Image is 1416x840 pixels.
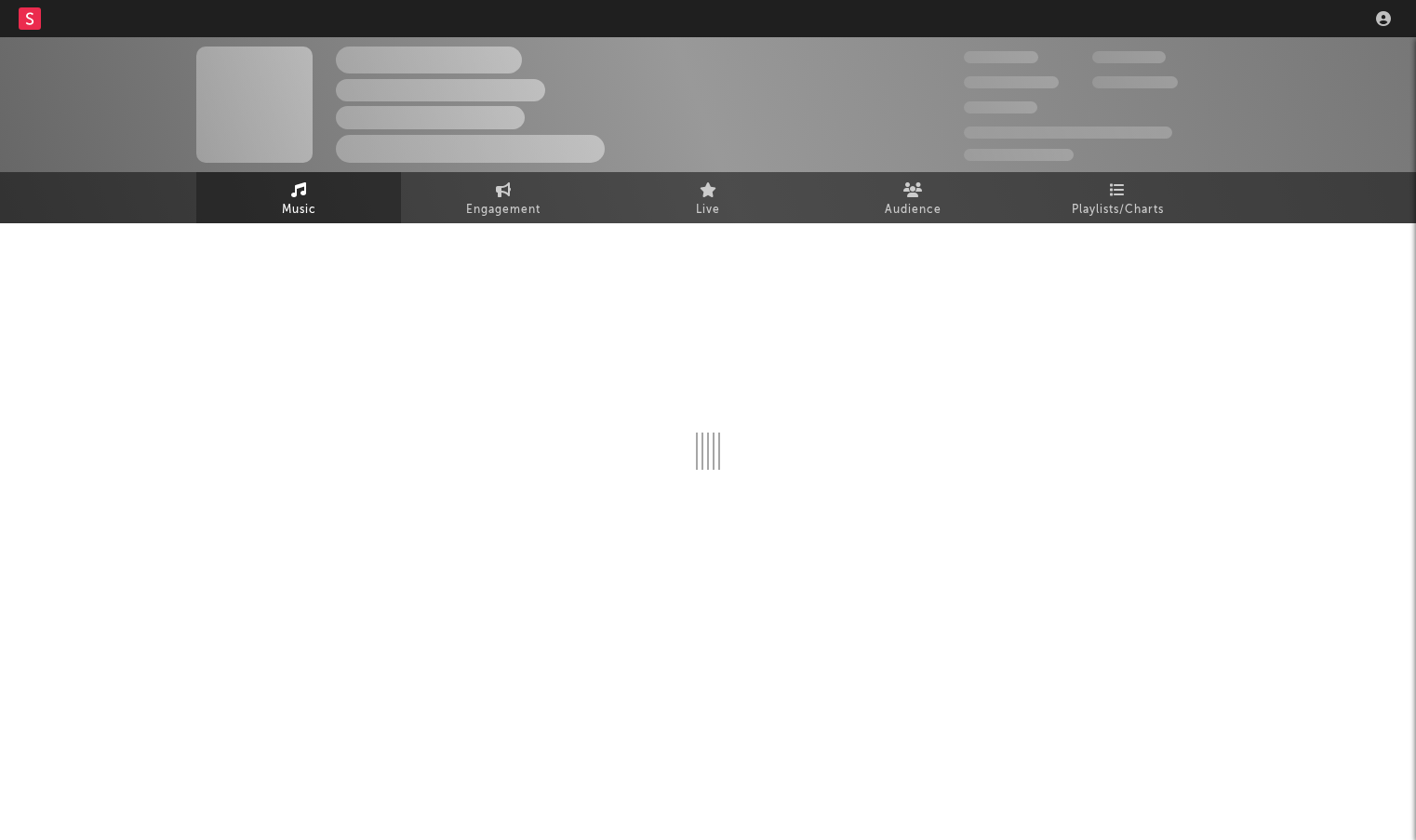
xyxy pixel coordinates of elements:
span: Playlists/Charts [1072,199,1164,221]
span: 100,000 [1092,51,1166,63]
span: 300,000 [964,51,1038,63]
span: 100,000 [964,101,1037,113]
span: 1,000,000 [1092,76,1178,88]
a: Live [606,172,810,223]
a: Engagement [401,172,606,223]
span: Live [696,199,720,221]
a: Playlists/Charts [1015,172,1220,223]
a: Audience [810,172,1015,223]
span: 50,000,000 [964,76,1059,88]
span: Engagement [466,199,541,221]
span: 50,000,000 Monthly Listeners [964,127,1172,139]
a: Music [196,172,401,223]
span: Music [282,199,316,221]
span: Jump Score: 85.0 [964,149,1074,161]
span: Audience [885,199,942,221]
